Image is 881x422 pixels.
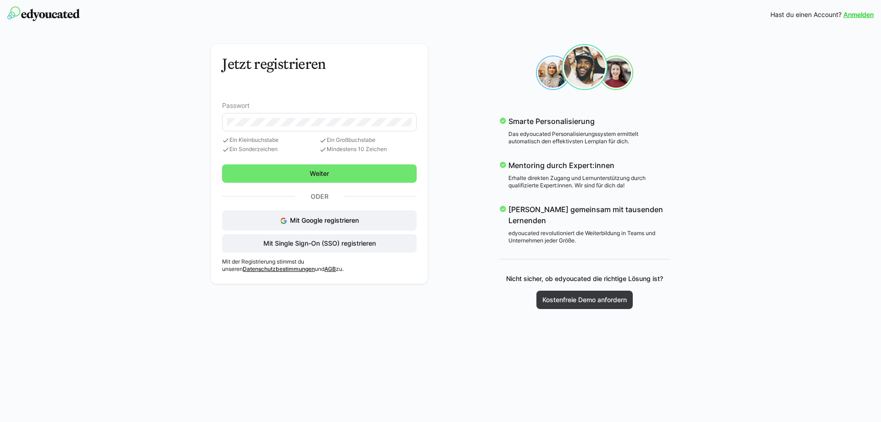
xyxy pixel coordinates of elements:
span: Ein Kleinbuchstabe [222,137,319,144]
h3: Jetzt registrieren [222,55,417,73]
span: Passwort [222,102,250,109]
p: Mentoring durch Expert:innen [508,160,670,171]
span: Mindestens 10 Zeichen [319,146,417,153]
span: Weiter [308,169,330,178]
span: Mit Google registrieren [290,216,359,224]
span: Ein Großbuchstabe [319,137,417,144]
p: Smarte Personalisierung [508,116,670,127]
span: Hast du einen Account? [770,10,842,19]
p: Erhalte direkten Zugang und Lernunterstützung durch qualifizierte Expert:innen. Wir sind für dich... [508,174,670,189]
p: Oder [295,190,344,203]
img: sign-up_faces.svg [536,44,634,90]
p: Nicht sicher, ob edyoucated die richtige Lösung ist? [506,274,663,283]
button: Mit Single Sign-On (SSO) registrieren [222,234,417,253]
a: Kostenfreie Demo anfordern [536,291,633,309]
span: Kostenfreie Demo anfordern [541,295,628,304]
span: Ein Sonderzeichen [222,146,319,153]
button: Mit Google registrieren [222,210,417,231]
span: Mit Single Sign-On (SSO) registrieren [262,239,377,248]
img: edyoucated [7,6,80,21]
button: Weiter [222,164,417,183]
a: Anmelden [843,10,874,19]
a: Datenschutzbestimmungen [243,265,315,272]
p: Das edyoucated Personalisierungssystem ermittelt automatisch den effektivsten Lernplan für dich. [508,130,670,145]
p: edyoucated revolutioniert die Weiterbildung in Teams und Unternehmen jeder Größe. [508,230,670,244]
a: AGB [324,265,336,272]
p: Mit der Registrierung stimmst du unseren und zu. [222,258,417,273]
p: [PERSON_NAME] gemeinsam mit tausenden Lernenden [508,204,670,226]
